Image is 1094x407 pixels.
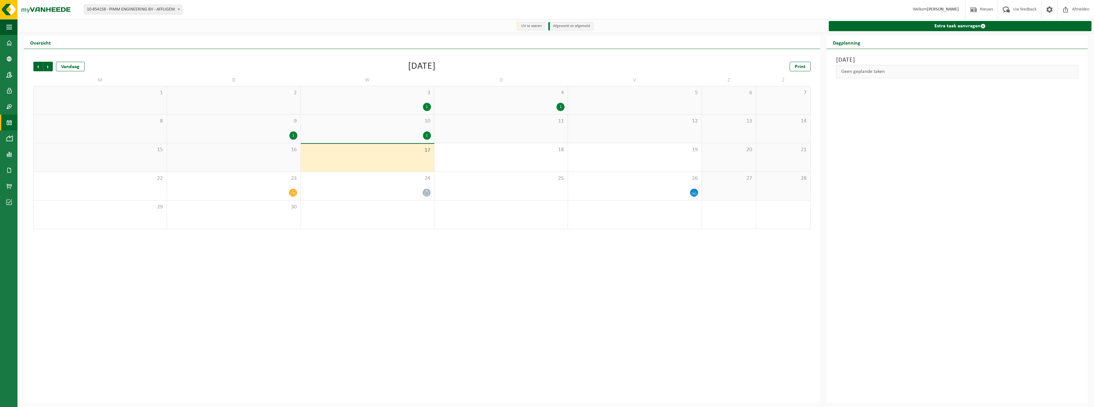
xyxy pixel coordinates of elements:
[759,175,807,182] span: 28
[759,146,807,153] span: 21
[568,74,702,86] td: V
[705,118,753,125] span: 13
[43,62,53,71] span: Volgende
[423,131,431,140] div: 1
[571,146,698,153] span: 19
[438,118,564,125] span: 11
[438,89,564,96] span: 4
[167,74,301,86] td: D
[434,74,568,86] td: D
[37,118,163,125] span: 8
[516,22,545,31] li: Uit te voeren
[702,74,756,86] td: Z
[756,74,811,86] td: Z
[795,64,806,69] span: Print
[829,21,1091,31] a: Extra taak aanvragen
[438,146,564,153] span: 18
[289,131,297,140] div: 1
[571,118,698,125] span: 12
[759,118,807,125] span: 14
[836,55,1078,65] h3: [DATE]
[84,5,182,14] span: 10-854158 - PIMM ENGINEERING BV - AFFLIGEM
[37,204,163,211] span: 29
[33,74,167,86] td: M
[170,118,297,125] span: 9
[705,89,753,96] span: 6
[33,62,43,71] span: Vorige
[37,146,163,153] span: 15
[571,175,698,182] span: 26
[790,62,811,71] a: Print
[759,89,807,96] span: 7
[170,175,297,182] span: 23
[927,7,959,12] strong: [PERSON_NAME]
[304,118,431,125] span: 10
[56,62,85,71] div: Vandaag
[170,89,297,96] span: 2
[37,175,163,182] span: 22
[170,204,297,211] span: 30
[438,175,564,182] span: 25
[304,147,431,154] span: 17
[827,36,867,49] h2: Dagplanning
[408,62,436,71] div: [DATE]
[557,103,564,111] div: 1
[423,103,431,111] div: 1
[170,146,297,153] span: 16
[571,89,698,96] span: 5
[836,65,1078,78] div: Geen geplande taken
[705,146,753,153] span: 20
[304,175,431,182] span: 24
[304,89,431,96] span: 3
[301,74,434,86] td: W
[705,175,753,182] span: 27
[37,89,163,96] span: 1
[548,22,593,31] li: Afgewerkt en afgemeld
[24,36,57,49] h2: Overzicht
